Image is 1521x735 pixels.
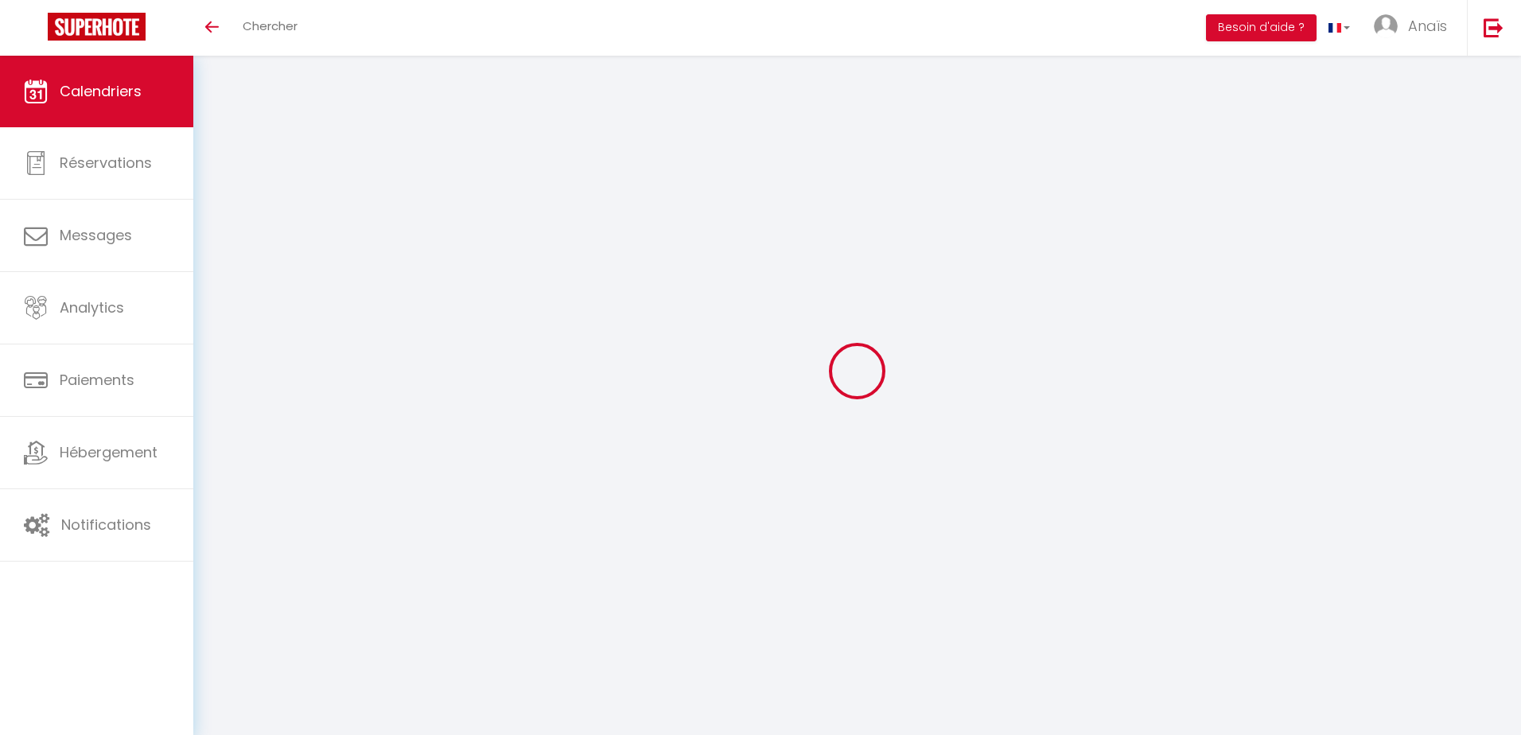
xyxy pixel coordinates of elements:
img: ... [1374,14,1398,38]
span: Messages [60,225,132,245]
span: Calendriers [60,81,142,101]
button: Besoin d'aide ? [1206,14,1317,41]
span: Notifications [61,515,151,535]
span: Réservations [60,153,152,173]
span: Hébergement [60,442,158,462]
img: Super Booking [48,13,146,41]
span: Chercher [243,17,298,34]
span: Anaïs [1408,16,1447,36]
img: logout [1484,17,1503,37]
span: Analytics [60,297,124,317]
span: Paiements [60,370,134,390]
